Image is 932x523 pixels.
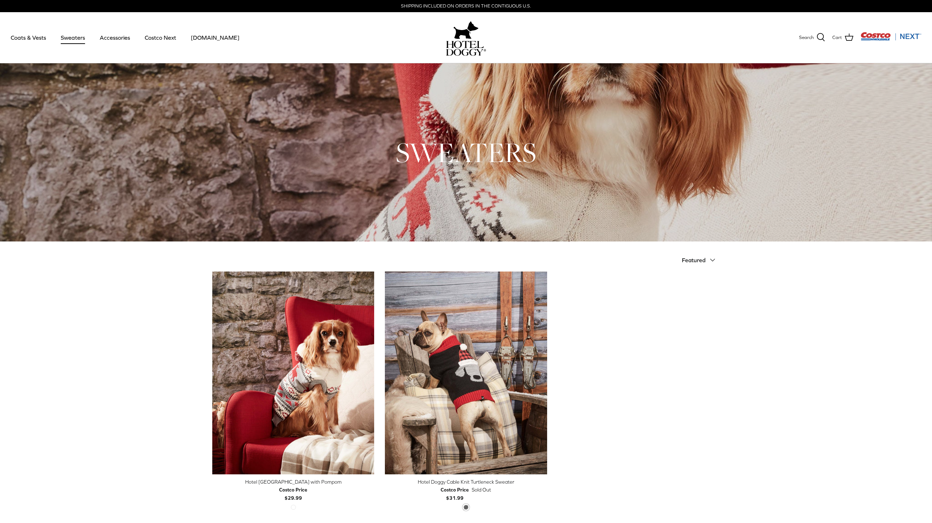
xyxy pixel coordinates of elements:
div: Hotel Doggy Cable Knit Turtleneck Sweater [385,478,547,486]
a: Hotel Doggy Fair Isle Sweater with Pompom [212,272,374,474]
a: Coats & Vests [4,25,53,50]
span: Featured [682,257,705,263]
a: Hotel [GEOGRAPHIC_DATA] with Pompom Costco Price$29.99 [212,478,374,502]
span: Search [799,34,814,41]
img: hoteldoggy.com [453,19,479,41]
button: Featured [682,252,720,268]
span: Cart [832,34,842,41]
a: Visit Costco Next [861,36,921,42]
h1: SWEATERS [212,135,720,170]
a: Costco Next [138,25,183,50]
div: Hotel [GEOGRAPHIC_DATA] with Pompom [212,478,374,486]
a: Hotel Doggy Cable Knit Turtleneck Sweater [385,272,547,474]
a: Cart [832,33,853,42]
a: Accessories [93,25,137,50]
a: hoteldoggy.com hoteldoggycom [446,19,486,56]
a: Hotel Doggy Cable Knit Turtleneck Sweater Costco Price$31.99 Sold Out [385,478,547,502]
a: Sweaters [54,25,91,50]
img: Costco Next [861,32,921,41]
img: hoteldoggycom [446,41,486,56]
div: Costco Price [279,486,307,494]
div: Costco Price [441,486,469,494]
span: Sold Out [472,486,491,494]
a: Search [799,33,825,42]
b: $31.99 [441,486,469,500]
b: $29.99 [279,486,307,500]
a: [DOMAIN_NAME] [184,25,246,50]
